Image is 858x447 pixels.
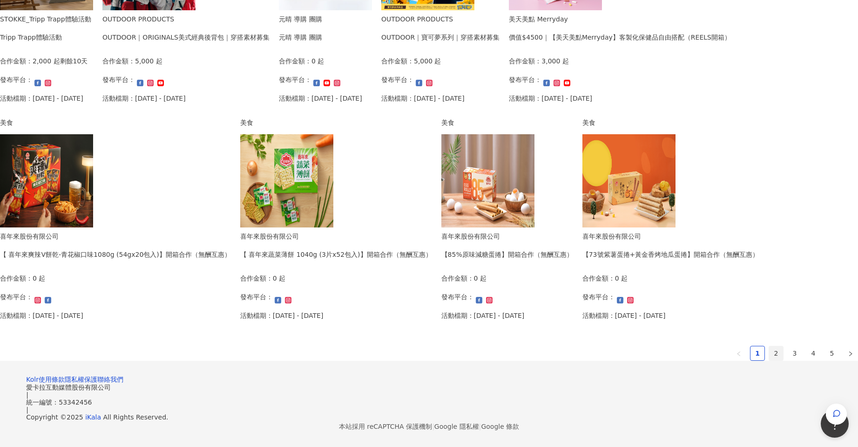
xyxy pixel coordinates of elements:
a: 4 [806,346,820,360]
span: 本站採用 reCAPTCHA 保護機制 [339,421,519,432]
p: 發布平台： [441,292,474,302]
a: iKala [85,413,101,421]
p: 3,000 起 [541,56,569,66]
span: | [479,423,481,430]
a: 1 [750,346,764,360]
div: 【 喜年來蔬菜薄餅 1040g (3片x52包入)】開箱合作（無酬互惠） [240,249,432,260]
div: 元晴 導購 團購 [279,14,322,24]
span: right [848,351,853,357]
p: 5,000 起 [414,56,441,66]
p: 發布平台： [582,292,615,302]
a: 2 [769,346,783,360]
p: 活動檔期：[DATE] - [DATE] [102,93,186,103]
li: Previous Page [731,346,746,361]
li: 5 [824,346,839,361]
p: 合作金額： [582,273,615,283]
li: 1 [750,346,765,361]
span: | [26,391,28,399]
p: 合作金額： [240,273,273,283]
p: 發布平台： [240,292,273,302]
div: 美食 [582,117,759,128]
p: 活動檔期：[DATE] - [DATE] [279,93,362,103]
button: left [731,346,746,361]
p: 0 起 [615,273,628,283]
iframe: Help Scout Beacon - Open [821,410,849,438]
li: 3 [787,346,802,361]
a: 隱私權保護 [65,376,97,383]
p: 活動檔期：[DATE] - [DATE] [582,310,666,321]
img: 73號紫薯蛋捲+黃金香烤地瓜蛋捲 [582,134,676,227]
a: 5 [825,346,839,360]
li: Next Page [843,346,858,361]
div: OUTDOOR｜ORIGINALS美式經典後背包｜穿搭素材募集 [102,32,270,42]
p: 合作金額： [381,56,414,66]
div: OUTDOOR PRODUCTS [381,14,500,24]
div: Copyright © 2025 All Rights Reserved. [26,413,832,421]
p: 剩餘10天 [60,56,88,66]
div: 統一編號：53342456 [26,399,832,406]
a: 使用條款 [39,376,65,383]
a: 3 [788,346,802,360]
img: 喜年來蔬菜薄餅 1040g (3片x52包入 [240,134,333,227]
span: | [432,423,434,430]
p: 發布平台： [509,75,541,85]
div: 【73號紫薯蛋捲+黃金香烤地瓜蛋捲】開箱合作（無酬互惠） [582,249,759,260]
p: 活動檔期：[DATE] - [DATE] [240,310,324,321]
p: 合作金額： [509,56,541,66]
p: 活動檔期：[DATE] - [DATE] [381,93,465,103]
p: 0 起 [474,273,486,283]
li: 4 [806,346,821,361]
p: 5,000 起 [135,56,162,66]
p: 活動檔期：[DATE] - [DATE] [509,93,592,103]
p: 發布平台： [279,75,311,85]
a: Google 條款 [481,423,519,430]
div: OUTDOOR PRODUCTS [102,14,270,24]
p: 活動檔期：[DATE] - [DATE] [441,310,525,321]
p: 0 起 [311,56,324,66]
div: 美食 [441,117,573,128]
p: 發布平台： [102,75,135,85]
p: 0 起 [33,273,45,283]
div: 價值$4500｜【美天美點Merryday】客製化保健品自由搭配（REELS開箱） [509,32,731,42]
li: 2 [769,346,784,361]
p: 0 起 [273,273,285,283]
div: 美食 [240,117,432,128]
p: 發布平台： [381,75,414,85]
a: Kolr [26,376,39,383]
p: 合作金額： [279,56,311,66]
div: 元晴 導購 團購 [279,32,322,42]
button: right [843,346,858,361]
a: 聯絡我們 [97,376,123,383]
img: 85%原味減糖蛋捲 [441,134,534,227]
span: | [26,406,28,413]
div: 愛卡拉互動媒體股份有限公司 [26,384,832,391]
p: 合作金額： [102,56,135,66]
div: 喜年來股份有限公司 [441,231,573,241]
div: OUTDOOR｜寶可夢系列｜穿搭素材募集 [381,32,500,42]
a: Google 隱私權 [434,423,479,430]
p: 2,000 起 [33,56,60,66]
p: 合作金額： [441,273,474,283]
div: 喜年來股份有限公司 [240,231,432,241]
div: 喜年來股份有限公司 [582,231,759,241]
div: 美天美點 Merryday [509,14,731,24]
span: left [736,351,742,357]
div: 【85%原味減糖蛋捲】開箱合作（無酬互惠） [441,249,573,260]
